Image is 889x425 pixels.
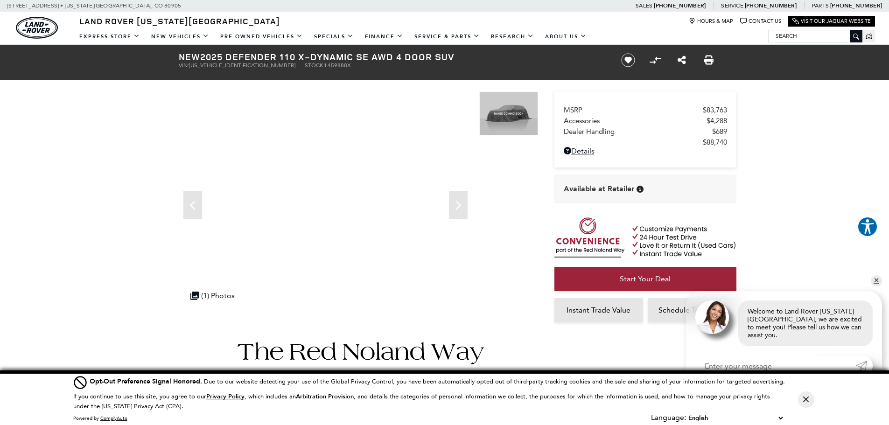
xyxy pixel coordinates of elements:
a: [STREET_ADDRESS] • [US_STATE][GEOGRAPHIC_DATA], CO 80905 [7,2,181,9]
a: [PHONE_NUMBER] [654,2,706,9]
a: Pre-Owned Vehicles [215,28,308,45]
span: Dealer Handling [564,127,712,136]
a: Hours & Map [689,18,733,25]
p: If you continue to use this site, you agree to our , which includes an , and details the categori... [73,393,770,410]
strong: Arbitration Provision [296,392,354,401]
span: Schedule Test Drive [658,306,725,314]
a: land-rover [16,17,58,39]
a: Instant Trade Value [554,298,643,322]
span: Available at Retailer [564,184,634,194]
button: Explore your accessibility options [857,216,878,237]
img: Land Rover [16,17,58,39]
input: Search [769,30,862,42]
a: Finance [359,28,409,45]
a: Land Rover [US_STATE][GEOGRAPHIC_DATA] [74,15,286,27]
iframe: To enrich screen reader interactions, please activate Accessibility in Grammarly extension settings [179,91,472,312]
span: $4,288 [707,117,727,125]
a: Start Your Deal [554,267,736,291]
span: Accessories [564,117,707,125]
img: Agent profile photo [695,300,729,334]
a: Visit Our Jaguar Website [792,18,871,25]
a: Contact Us [740,18,781,25]
a: Schedule Test Drive [648,298,736,322]
span: Start Your Deal [620,274,671,283]
button: Compare Vehicle [648,53,662,67]
button: Save vehicle [618,53,638,68]
span: $83,763 [703,106,727,114]
a: Dealer Handling $689 [564,127,727,136]
button: Close Button [798,391,814,408]
select: Language Select [686,413,785,423]
a: EXPRESS STORE [74,28,146,45]
span: Sales [636,2,652,9]
a: About Us [539,28,592,45]
div: Due to our website detecting your use of the Global Privacy Control, you have been automatically ... [90,376,785,386]
input: Enter your message [695,355,856,376]
a: $88,740 [564,138,727,146]
a: Accessories $4,288 [564,117,727,125]
span: Instant Trade Value [567,306,630,314]
a: ComplyAuto [100,415,127,421]
span: Stock: [305,62,325,69]
a: Service & Parts [409,28,485,45]
span: Service [721,2,743,9]
span: Opt-Out Preference Signal Honored . [90,377,204,386]
span: MSRP [564,106,703,114]
u: Privacy Policy [206,392,245,401]
a: Research [485,28,539,45]
h1: 2025 Defender 110 X-Dynamic SE AWD 4 Door SUV [179,52,606,62]
span: L459888X [325,62,351,69]
span: Parts [812,2,829,9]
span: $689 [712,127,727,136]
span: VIN: [179,62,189,69]
strong: New [179,50,200,63]
div: (1) Photos [186,286,239,305]
span: Land Rover [US_STATE][GEOGRAPHIC_DATA] [79,15,280,27]
div: Welcome to Land Rover [US_STATE][GEOGRAPHIC_DATA], we are excited to meet you! Please tell us how... [738,300,873,346]
a: [PHONE_NUMBER] [830,2,882,9]
a: Submit [856,355,873,376]
div: Language: [651,414,686,421]
span: $88,740 [703,138,727,146]
nav: Main Navigation [74,28,592,45]
a: Print this New 2025 Defender 110 X-Dynamic SE AWD 4 Door SUV [704,55,714,66]
a: Share this New 2025 Defender 110 X-Dynamic SE AWD 4 Door SUV [678,55,686,66]
a: Details [564,146,727,155]
a: [PHONE_NUMBER] [745,2,797,9]
div: Powered by [73,416,127,421]
span: [US_VEHICLE_IDENTIFICATION_NUMBER] [189,62,295,69]
a: New Vehicles [146,28,215,45]
a: MSRP $83,763 [564,106,727,114]
a: Specials [308,28,359,45]
aside: Accessibility Help Desk [857,216,878,239]
img: New 2025 Fuji White Land Rover X-Dynamic SE image 1 [479,91,538,136]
